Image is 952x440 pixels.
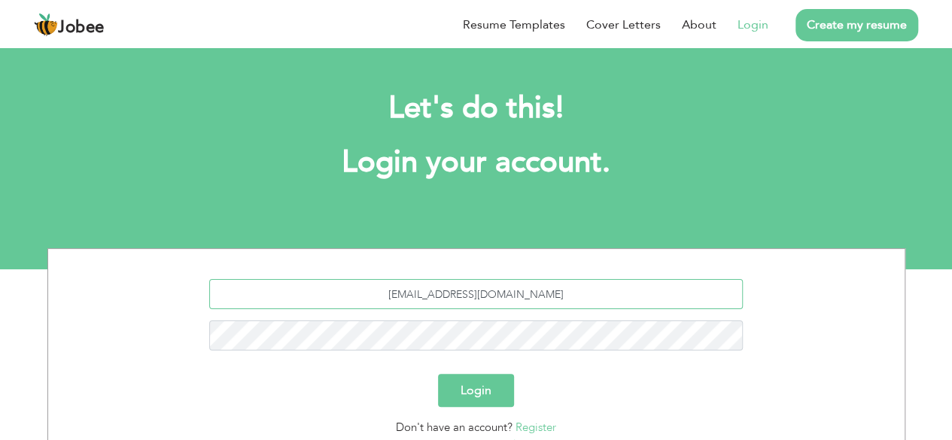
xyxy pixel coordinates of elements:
[34,13,58,37] img: jobee.io
[58,20,105,36] span: Jobee
[34,13,105,37] a: Jobee
[438,374,514,407] button: Login
[516,420,556,435] a: Register
[396,420,512,435] span: Don't have an account?
[586,16,661,34] a: Cover Letters
[795,9,918,41] a: Create my resume
[209,279,743,309] input: Email
[463,16,565,34] a: Resume Templates
[682,16,716,34] a: About
[70,89,883,128] h2: Let's do this!
[70,143,883,182] h1: Login your account.
[738,16,768,34] a: Login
